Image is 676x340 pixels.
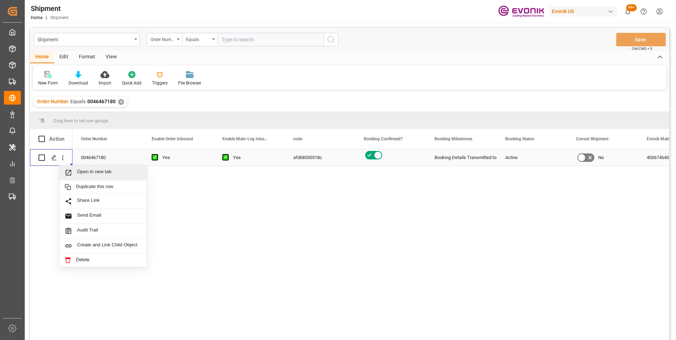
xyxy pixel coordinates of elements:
[99,80,111,86] div: Import
[498,5,544,18] img: Evonik-brand-mark-Deep-Purple-RGB.jpeg_1700498283.jpeg
[122,80,141,86] div: Quick Add
[293,136,302,141] span: code
[34,33,140,46] button: open menu
[162,150,205,166] div: Yes
[152,80,168,86] div: Triggers
[53,118,109,123] span: Drag here to set row groups
[100,51,122,63] div: View
[151,35,175,43] div: Order Number
[636,4,652,19] button: Help Center
[626,4,637,11] span: 99+
[31,3,69,14] div: Shipment
[222,136,270,141] span: Enable Main-Leg Inbound
[549,6,617,17] div: Evonik US
[54,51,74,63] div: Edit
[38,80,58,86] div: New Form
[435,150,488,166] div: Booking Details Transmitted to SAP
[632,46,652,51] span: Ctrl/CMD + S
[70,99,86,104] span: Equals
[285,149,355,166] div: afd68530318c
[49,136,64,142] div: Action
[37,35,132,43] div: Shipment
[74,51,100,63] div: Format
[598,150,604,166] span: No
[31,15,42,20] a: Home
[186,35,210,43] div: Equals
[233,150,276,166] div: Yes
[87,99,116,104] span: 0046467180
[81,136,107,141] span: Order Number
[324,33,338,46] button: search button
[549,5,620,18] button: Evonik US
[217,33,324,46] input: Type to search
[620,4,636,19] button: show 100 new notifications
[505,136,534,141] span: Booking Status
[69,80,88,86] div: Download
[72,149,143,166] div: 0046467180
[182,33,217,46] button: open menu
[364,136,403,141] span: Booking Confirmed?
[147,33,182,46] button: open menu
[30,51,54,63] div: Home
[616,33,666,46] button: Save
[178,80,201,86] div: File Browser
[152,136,193,141] span: Enable Order Inbound
[435,136,472,141] span: Booking Milestones
[30,149,72,166] div: Press SPACE to select this row.
[118,99,124,105] div: ✕
[576,136,608,141] span: Consol Shipment
[37,99,69,104] span: Order Number
[505,150,559,166] div: Active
